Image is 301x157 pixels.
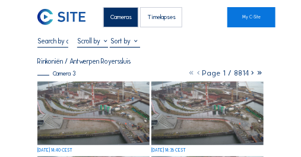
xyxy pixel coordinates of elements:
img: image_53311653 [37,81,150,145]
div: Rinkoniën / Antwerpen Royerssluis [37,58,131,65]
div: Timelapses [140,7,182,27]
img: C-SITE Logo [37,9,85,25]
div: [DATE] 14:40 CEST [37,148,72,152]
a: My C-Site [227,7,275,27]
img: image_53311617 [151,81,264,145]
a: C-SITE Logo [37,7,58,27]
input: Search by date 󰅀 [37,37,68,45]
div: [DATE] 14:35 CEST [151,148,186,152]
div: Cameras [103,7,138,27]
div: Camera 3 [37,71,75,77]
span: Page 1 / 8814 [202,68,249,77]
